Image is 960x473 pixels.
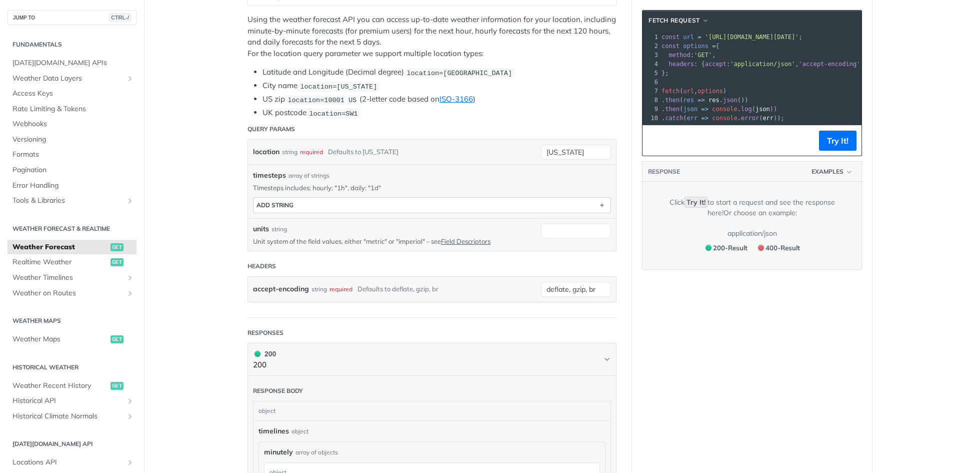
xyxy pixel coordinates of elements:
[7,332,136,347] a: Weather Mapsget
[697,88,723,95] span: options
[642,114,659,123] div: 10
[271,225,287,234] div: string
[661,34,679,41] span: const
[765,244,800,252] span: 400 - Result
[648,16,700,25] span: fetch Request
[7,132,136,147] a: Versioning
[328,145,398,159] div: Defaults to [US_STATE]
[253,170,286,181] span: timesteps
[661,88,726,95] span: ( , )
[697,97,704,104] span: =>
[253,386,303,395] div: Response body
[665,106,679,113] span: then
[291,427,308,436] div: object
[12,181,134,191] span: Error Handling
[758,245,764,251] span: 400
[12,58,134,68] span: [DATE][DOMAIN_NAME] APIs
[247,14,616,59] p: Using the weather forecast API you can access up-to-date weather information for your location, i...
[7,10,136,25] button: JUMP TOCTRL-/
[253,359,276,371] p: 200
[701,106,708,113] span: =>
[661,70,669,77] span: };
[110,243,123,251] span: get
[256,201,293,209] div: ADD string
[7,455,136,470] a: Locations APIShow subpages for Locations API
[7,147,136,162] a: Formats
[661,97,748,104] span: . ( . ())
[7,270,136,285] a: Weather TimelinesShow subpages for Weather Timelines
[755,106,770,113] span: json
[661,115,784,122] span: . ( . ( ));
[661,43,679,50] span: const
[109,14,131,22] span: CTRL-/
[683,88,694,95] span: url
[7,393,136,408] a: Historical APIShow subpages for Historical API
[253,401,608,420] div: object
[253,282,309,296] label: accept-encoding
[701,115,708,122] span: =>
[295,448,338,457] div: array of objects
[300,145,323,159] div: required
[262,107,616,119] li: UK postcode
[708,97,719,104] span: res
[727,228,777,239] div: application/json
[12,104,134,114] span: Rate Limiting & Tokens
[288,171,329,180] div: array of strings
[683,43,708,50] span: options
[262,94,616,105] li: US zip (2-letter code based on )
[12,381,108,391] span: Weather Recent History
[12,74,123,84] span: Weather Data Layers
[7,178,136,193] a: Error Handling
[661,52,716,59] span: : ,
[12,334,108,344] span: Weather Maps
[253,237,526,246] p: Unit system of the field values, either "metric" or "imperial" - see
[441,237,490,245] a: Field Descriptors
[253,224,269,234] label: units
[12,242,108,252] span: Weather Forecast
[645,16,712,26] button: fetch Request
[603,355,611,363] svg: Chevron
[642,69,659,78] div: 5
[110,258,123,266] span: get
[668,52,690,59] span: method
[12,288,123,298] span: Weather on Routes
[253,348,276,359] div: 200
[253,183,611,192] p: Timesteps includes: hourly: "1h", daily: "1d"
[642,87,659,96] div: 7
[712,106,737,113] span: console
[110,382,123,390] span: get
[126,75,134,83] button: Show subpages for Weather Data Layers
[642,51,659,60] div: 3
[7,316,136,325] h2: Weather Maps
[668,61,694,68] span: headers
[7,286,136,301] a: Weather on RoutesShow subpages for Weather on Routes
[713,244,747,252] span: 200 - Result
[7,409,136,424] a: Historical Climate NormalsShow subpages for Historical Climate Normals
[110,335,123,343] span: get
[665,97,679,104] span: then
[12,457,123,467] span: Locations API
[287,96,356,104] span: location=10001 US
[647,167,680,177] button: RESPONSE
[730,61,795,68] span: 'application/json'
[262,80,616,92] li: City name
[12,150,134,160] span: Formats
[258,426,289,436] span: timelines
[799,61,860,68] span: 'accept-encoding'
[7,102,136,117] a: Rate Limiting & Tokens
[687,115,698,122] span: err
[642,78,659,87] div: 6
[7,363,136,372] h2: Historical Weather
[126,412,134,420] button: Show subpages for Historical Climate Normals
[7,163,136,178] a: Pagination
[12,257,108,267] span: Realtime Weather
[661,34,802,41] span: ;
[694,52,712,59] span: 'GET'
[647,133,661,148] button: Copy to clipboard
[126,289,134,297] button: Show subpages for Weather on Routes
[12,396,123,406] span: Historical API
[665,115,683,122] span: catch
[657,197,846,218] div: Click to start a request and see the response here! Or choose an example:
[741,106,752,113] span: log
[712,115,737,122] span: console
